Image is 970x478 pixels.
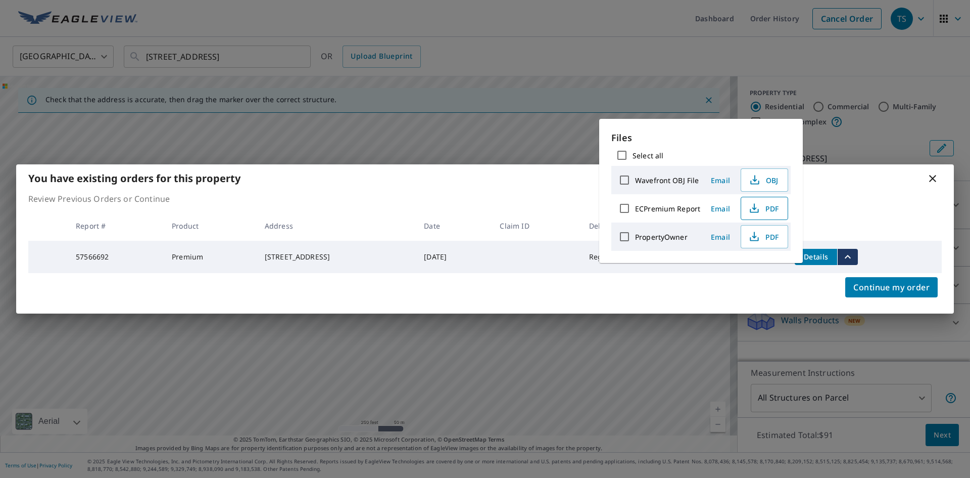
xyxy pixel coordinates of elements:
[492,211,580,241] th: Claim ID
[68,211,164,241] th: Report #
[581,241,667,273] td: Regular
[747,174,780,186] span: OBJ
[708,204,733,213] span: Email
[741,168,788,192] button: OBJ
[704,229,737,245] button: Email
[28,193,942,205] p: Review Previous Orders or Continue
[704,201,737,216] button: Email
[265,252,408,262] div: [STREET_ADDRESS]
[708,176,733,185] span: Email
[845,277,938,297] button: Continue my order
[635,176,699,185] label: Wavefront OBJ File
[801,252,831,262] span: Details
[416,241,492,273] td: [DATE]
[708,232,733,242] span: Email
[747,202,780,214] span: PDF
[611,131,791,145] p: Files
[635,204,700,213] label: ECPremium Report
[741,225,788,248] button: PDF
[837,249,858,265] button: filesDropdownBtn-57566692
[416,211,492,241] th: Date
[164,211,257,241] th: Product
[581,211,667,241] th: Delivery
[853,280,930,294] span: Continue my order
[68,241,164,273] td: 57566692
[747,231,780,243] span: PDF
[635,232,688,242] label: PropertyOwner
[795,249,837,265] button: detailsBtn-57566692
[704,172,737,188] button: Email
[257,211,416,241] th: Address
[633,151,663,160] label: Select all
[164,241,257,273] td: Premium
[741,197,788,220] button: PDF
[28,171,240,185] b: You have existing orders for this property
